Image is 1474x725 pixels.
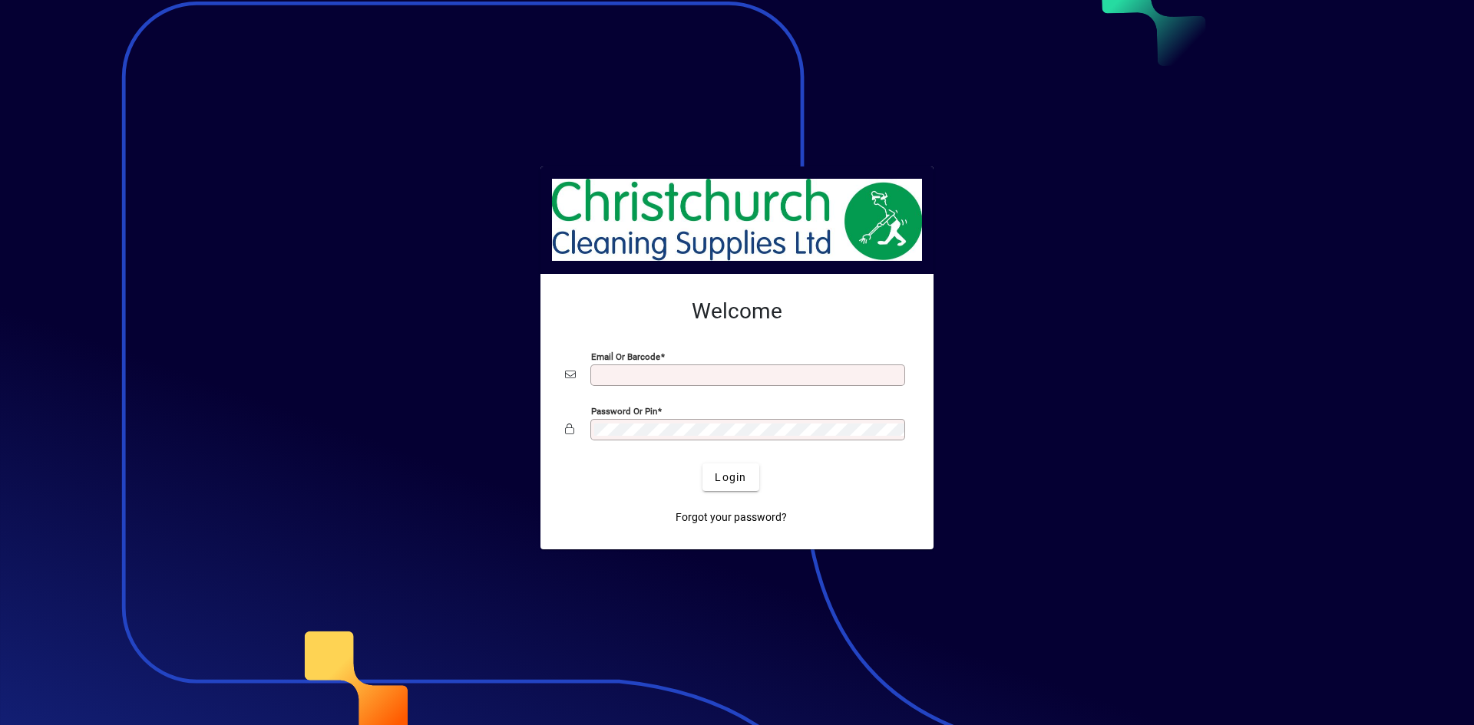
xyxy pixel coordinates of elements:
[591,406,657,417] mat-label: Password or Pin
[565,298,909,325] h2: Welcome
[715,470,746,486] span: Login
[676,509,787,526] span: Forgot your password?
[591,351,660,362] mat-label: Email or Barcode
[702,463,758,491] button: Login
[669,503,793,531] a: Forgot your password?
